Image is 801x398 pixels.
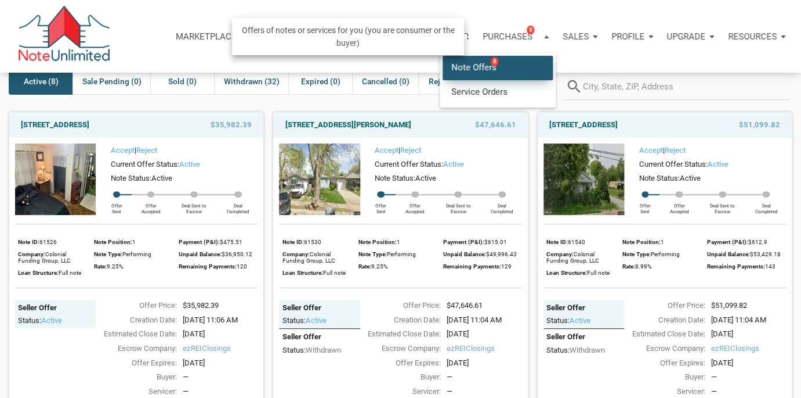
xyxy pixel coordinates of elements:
a: [STREET_ADDRESS][PERSON_NAME] [285,118,411,132]
span: Company: [282,251,309,257]
span: 61530 [303,239,321,245]
span: Rate: [94,263,107,270]
div: [DATE] [705,357,791,369]
p: Resources [728,31,777,42]
span: Rate: [358,263,371,270]
input: City, State, ZIP, Address [582,74,789,100]
span: Note Type: [622,251,651,257]
span: Note Position: [94,239,132,245]
button: Reports [357,19,408,54]
span: Remaining Payments: [443,263,501,270]
p: Reports [364,31,401,42]
div: Deal Completed [746,198,786,214]
span: Loan Structure: [546,270,587,276]
span: 8.99% [635,263,651,270]
span: Colonial Funding Group, LLC [546,251,599,264]
div: Offer Price: [618,300,705,311]
div: [DATE] 11:04 AM [705,314,791,326]
button: Profile [604,19,660,54]
span: 9.25% [371,263,387,270]
span: $612.9 [748,239,767,245]
span: Status: [546,346,570,354]
button: Purchases8 [476,19,556,54]
span: 1 [661,239,664,245]
span: $475.51 [220,239,242,245]
span: $49,996.43 [486,251,517,257]
div: Servicer: [618,386,705,397]
span: Note Position: [358,239,396,245]
span: Note Type: [94,251,122,257]
a: Reject [400,146,421,155]
a: Upgrade [659,19,721,54]
div: $51,099.82 [705,300,791,311]
a: Purchases8 Note Offers8Service Orders [476,19,556,54]
span: active [570,316,590,325]
span: Colonial Funding Group, LLC [18,251,71,264]
span: Remaining Payments: [707,263,765,270]
div: Expired (0) [288,68,352,95]
span: Performing [386,251,415,257]
p: Properties [301,31,350,42]
div: — [711,371,785,383]
span: 8 [491,57,498,66]
span: Note Status: [111,174,151,182]
span: Note Status: [639,174,679,182]
div: Offer Accepted [659,198,698,214]
span: Payment (P&I): [443,239,484,245]
div: Offer Price: [90,300,176,311]
div: Buyer: [90,371,176,383]
span: Remaining Payments: [179,263,237,270]
span: Sale Pending (0) [82,74,142,88]
span: ezREIClosings [447,343,521,354]
div: Offer Expires: [90,357,176,369]
p: Calculator [415,31,469,42]
a: Service Orders [443,80,553,103]
div: Servicer: [90,386,176,397]
a: Note Offers8 [443,56,553,80]
p: Marketplace [176,31,237,42]
div: Creation Date: [354,314,441,326]
span: Full note [59,270,81,276]
span: ezREIClosings [711,343,785,354]
span: Current Offer Status: [639,160,707,168]
div: — [183,371,258,383]
p: Notes [251,31,278,42]
div: Cancelled (0) [352,68,418,95]
div: Offer Expires: [354,357,441,369]
div: Deal Sent to Escrow [698,198,746,214]
img: 575926 [543,144,624,215]
p: Upgrade [666,31,705,42]
span: 129 [501,263,512,270]
span: Status: [18,316,41,325]
span: 8 [527,25,534,34]
div: [DATE] [441,357,527,369]
div: Seller Offer [546,303,621,313]
button: Resources [721,19,792,54]
span: Status: [546,316,570,325]
div: [DATE] 11:04 AM [441,314,527,326]
div: Estimated Close Date: [90,328,176,340]
span: $51,099.82 [739,118,780,132]
div: Withdrawn (32) [214,68,288,95]
span: ezREIClosings [183,343,258,354]
span: | [639,146,685,155]
a: Properties [294,19,357,54]
div: Offer Accepted [396,198,434,214]
img: 575873 [279,144,360,215]
span: active [443,160,464,168]
span: active [179,160,200,168]
span: Loan Structure: [282,270,322,276]
div: Deal Sent to Escrow [170,198,218,214]
div: — [711,386,785,397]
span: 1 [132,239,136,245]
div: Offer Price: [354,300,441,311]
span: Rate: [622,263,635,270]
span: 143 [765,263,775,270]
a: Reject [136,146,157,155]
p: Purchases [483,31,532,42]
a: Sales [556,19,604,54]
a: Accept [639,146,662,155]
div: Estimated Close Date: [354,328,441,340]
a: Notes [244,19,294,54]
